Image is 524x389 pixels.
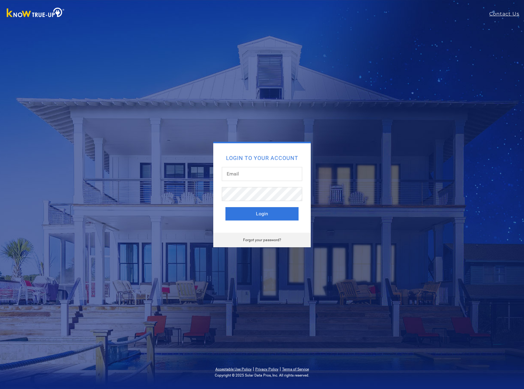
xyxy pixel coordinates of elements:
img: Know True-Up [4,6,68,20]
a: Forgot your password? [243,238,281,242]
a: Contact Us [489,10,524,18]
a: Terms of Service [282,367,309,371]
span: | [253,366,254,372]
button: Login [225,207,299,221]
h2: Login to your account [225,155,299,161]
a: Acceptable Use Policy [215,367,252,371]
a: Privacy Policy [255,367,278,371]
input: Email [222,167,302,181]
span: | [280,366,281,372]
